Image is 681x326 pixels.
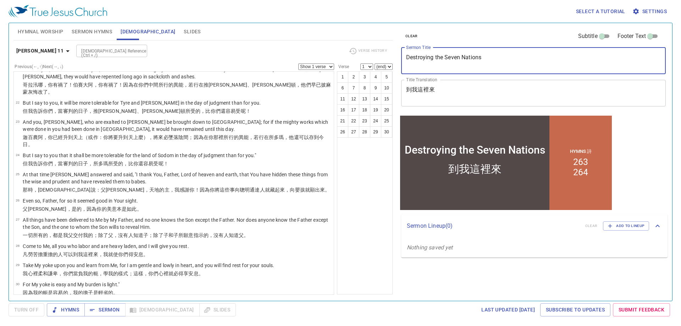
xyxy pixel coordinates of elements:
p: And you, [PERSON_NAME], who are exalted to [PERSON_NAME] be brought down to [GEOGRAPHIC_DATA]; fo... [23,118,332,133]
wg4671: 有禍了 [23,82,331,95]
wg3962: 交付 [73,232,249,238]
button: 18 [359,104,370,116]
i: Nothing saved yet [407,244,453,251]
wg3450: 軛 [93,271,204,276]
a: Last updated [DATE] [478,303,538,316]
wg3962: ，沒有人 [113,232,249,238]
textarea: 到我這裡來 [406,86,661,100]
wg2218: 是容易 [48,290,118,295]
button: clear [401,32,422,40]
span: Hymns [52,305,79,314]
p: At that time [PERSON_NAME] answered and said, "I thank You, Father, Lord of heaven and earth, tha... [23,171,332,185]
span: Hymnal Worship [18,27,63,36]
button: 2 [348,71,359,83]
wg5011: ，你們 [58,271,203,276]
wg2584: 阿，你 [23,134,324,147]
label: Verse [337,65,349,69]
p: For My yoke is easy and My burden is light." [23,281,120,288]
wg3962: 。 [244,232,249,238]
wg3759: ！伯賽大阿 [23,82,331,95]
wg2532: 子 [173,232,249,238]
button: 15 [381,93,392,105]
wg5207: 和 [168,232,249,238]
p: Come to Me, all you who labor and are heavy laden, and I will give you rest. [23,243,189,250]
wg2588: 柔和 [38,271,204,276]
button: 12 [348,93,359,105]
p: All things have been delivered to Me by My Father, and no one knows the Son except the Father. No... [23,216,332,231]
button: 1 [337,71,348,83]
button: Sermon [84,303,125,316]
wg3860: 我 [83,232,249,238]
button: 24 [370,115,381,127]
wg1645: 。 [113,290,118,295]
button: 28 [359,126,370,138]
span: Last updated [DATE] [481,305,535,314]
wg2920: 的日子 [73,108,251,114]
p: "Woe to you, Chorazin! Woe to you, Bethsaida! For if the mighty works which were done in you had ... [23,66,332,80]
p: But I say to you that it shall be more tolerable for the land of Sodom in the day of judgment tha... [23,152,256,159]
button: 6 [337,82,348,94]
wg3754: 你將這些事 [210,187,330,193]
span: Subscribe to Updates [546,305,605,314]
textarea: Destroying the Seven Nations [406,54,661,67]
span: Slides [184,27,200,36]
wg966: ，你 [23,82,331,95]
wg5023: 向 [235,187,330,193]
wg2920: 的日子 [73,161,168,166]
wg2504: 就使你們 [108,252,148,257]
wg5209: 得安息 [128,252,149,257]
wg5213: 還容易受呢！ [221,108,251,114]
wg3340: 。 [48,89,53,95]
span: [DEMOGRAPHIC_DATA] [121,27,175,36]
span: 27 [16,217,20,221]
button: 14 [370,93,381,105]
wg2228: 你 [133,161,168,166]
button: Select a tutorial [573,5,628,18]
wg575: 樣式；這樣，你們 [118,271,204,276]
div: Sermon Lineup(0)clearAdd to Lineup [401,214,668,238]
wg2193: 天上 [23,134,324,147]
wg1722: 審判 [63,161,168,166]
wg372: 。 [199,271,204,276]
wg1096: 的異能 [23,82,331,95]
span: 30 [16,282,20,286]
wg5100: 知道 [229,232,249,238]
span: Add to Lineup [608,223,644,229]
button: 16 [337,104,348,116]
wg4235: 謙卑 [48,271,204,276]
p: 因為 [23,289,120,296]
wg4605: 所受的，比 [186,108,251,114]
span: Submit Feedback [619,305,664,314]
p: 我心裡 [23,270,274,277]
wg1205: ，我 [98,252,149,257]
button: 5 [381,71,392,83]
p: 父[PERSON_NAME] [23,205,142,212]
span: 22 [16,100,20,104]
iframe: from-child [398,114,614,212]
wg373: 。 [143,252,148,257]
wg4700: 悔改了 [33,89,53,95]
wg2532: 必得 [173,271,204,276]
wg4133: 我告訴 [28,108,251,114]
button: 30 [381,126,392,138]
p: But I say to you, it will be more tolerable for Tyre and [PERSON_NAME] in the day of judgment tha... [23,99,261,106]
button: 29 [370,126,381,138]
wg3450: 擔子 [83,290,118,295]
wg3772: 地 [154,187,330,193]
button: 23 [359,115,370,127]
label: Previous (←, ↑) Next (→, ↓) [15,65,63,69]
span: Subtitle [578,32,598,40]
wg3779: 。 [137,206,142,212]
wg1508: 子 [164,232,249,238]
span: clear [405,33,418,39]
wg5209: 當負 [73,271,204,276]
wg4594: 。 [28,142,33,147]
button: 13 [359,93,370,105]
wg3772: （或作：你將要升到天上麼），將來必墜落 [23,134,324,147]
wg5213: 中間 [23,82,331,95]
wg3004: 你們 [43,161,168,166]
